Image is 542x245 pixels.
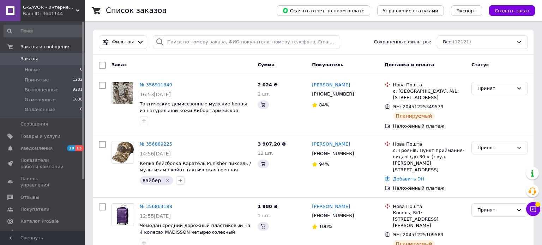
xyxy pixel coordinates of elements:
[453,39,471,44] span: (12121)
[258,82,277,87] span: 2 024 ₴
[4,25,83,37] input: Поиск
[258,213,270,218] span: 1 шт.
[20,145,53,152] span: Уведомления
[258,91,270,97] span: 1 шт.
[140,204,172,209] a: № 356864188
[495,8,529,13] span: Создать заказ
[20,44,71,50] span: Заказы и сообщения
[25,97,55,103] span: Отмененные
[80,106,83,113] span: 0
[319,161,329,167] span: 94%
[106,6,167,15] h1: Список заказов
[319,224,332,229] span: 100%
[258,62,275,67] span: Сумма
[374,39,431,45] span: Сохраненные фильтры:
[393,123,466,129] div: Наложенный платеж
[311,211,355,220] div: [PHONE_NUMBER]
[140,101,247,120] a: Тактические демисезонные мужские берцы из натуральной кожи Киборг армейская обувь коричневые боти...
[165,178,170,183] svg: Удалить метку
[393,104,444,109] span: ЭН: 20451225349579
[393,232,444,237] span: ЭН: 20451225109589
[140,151,171,157] span: 14:56[DATE]
[25,87,59,93] span: Выполненные
[385,62,434,67] span: Доставка и оплата
[20,218,59,225] span: Каталог ProSale
[140,141,172,147] a: № 356889225
[140,92,171,97] span: 16:53[DATE]
[140,82,172,87] a: № 356911849
[20,230,47,237] span: Аналитика
[312,141,350,148] a: [PERSON_NAME]
[312,62,343,67] span: Покупатель
[140,223,250,241] a: Чемодан средний дорожный пластиковый на 4 колесах MADISSON четырехколесный крепкий средний чемода...
[20,121,48,127] span: Сообщения
[112,82,134,104] a: Фото товару
[140,213,171,219] span: 12:55[DATE]
[477,144,513,152] div: Принят
[471,62,489,67] span: Статус
[75,145,83,151] span: 13
[393,176,424,182] a: Добавить ЭН
[393,210,466,229] div: Ковель, №1: [STREET_ADDRESS][PERSON_NAME]
[393,82,466,88] div: Нова Пошта
[25,106,55,113] span: Оплаченные
[112,39,134,45] span: Фильтры
[112,62,127,67] span: Заказ
[312,203,350,210] a: [PERSON_NAME]
[477,207,513,214] div: Принят
[25,67,40,73] span: Новые
[477,85,513,92] div: Принят
[451,5,482,16] button: Экспорт
[277,5,370,16] button: Скачать отчет по пром-оплате
[23,11,85,17] div: Ваш ID: 3641144
[258,204,277,209] span: 1 980 ₴
[258,151,273,156] span: 12 шт.
[20,133,60,140] span: Товары и услуги
[112,203,134,226] a: Фото товару
[393,141,466,147] div: Нова Пошта
[153,35,341,49] input: Поиск по номеру заказа, ФИО покупателя, номеру телефона, Email, номеру накладной
[526,202,540,216] button: Чат с покупателем
[489,5,535,16] button: Создать заказ
[113,82,133,104] img: Фото товару
[20,176,65,188] span: Панель управления
[393,185,466,191] div: Наложенный платеж
[457,8,476,13] span: Экспорт
[311,90,355,99] div: [PHONE_NUMBER]
[112,141,134,164] a: Фото товару
[112,142,134,163] img: Фото товару
[73,87,83,93] span: 9281
[383,8,438,13] span: Управление статусами
[20,56,38,62] span: Заказы
[312,82,350,88] a: [PERSON_NAME]
[115,204,131,226] img: Фото товару
[319,102,329,108] span: 84%
[393,203,466,210] div: Нова Пошта
[393,112,435,120] div: Планируемый
[282,7,365,14] span: Скачать отчет по пром-оплате
[377,5,444,16] button: Управление статусами
[258,141,285,147] span: 3 907,20 ₴
[140,161,251,179] a: Кепка бейсболка Каратель Punisher пиксель /мультикам / койот тактическая военная кепка с черепом ...
[393,147,466,173] div: с. Троянів, Пункт приймання-видачі (до 30 кг): вул. [PERSON_NAME][STREET_ADDRESS]
[311,149,355,158] div: [PHONE_NUMBER]
[482,8,535,13] a: Создать заказ
[23,4,76,11] span: G-SAVOR - интернет-магазин сумок, обуви и аксессуаров
[443,39,451,45] span: Все
[73,77,83,83] span: 1202
[393,88,466,101] div: с. [GEOGRAPHIC_DATA], №1: [STREET_ADDRESS]
[80,67,83,73] span: 0
[73,97,83,103] span: 1638
[20,206,49,213] span: Покупатели
[20,157,65,170] span: Показатели работы компании
[143,178,161,183] span: вайбер
[25,77,49,83] span: Принятые
[67,145,75,151] span: 10
[20,194,39,201] span: Отзывы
